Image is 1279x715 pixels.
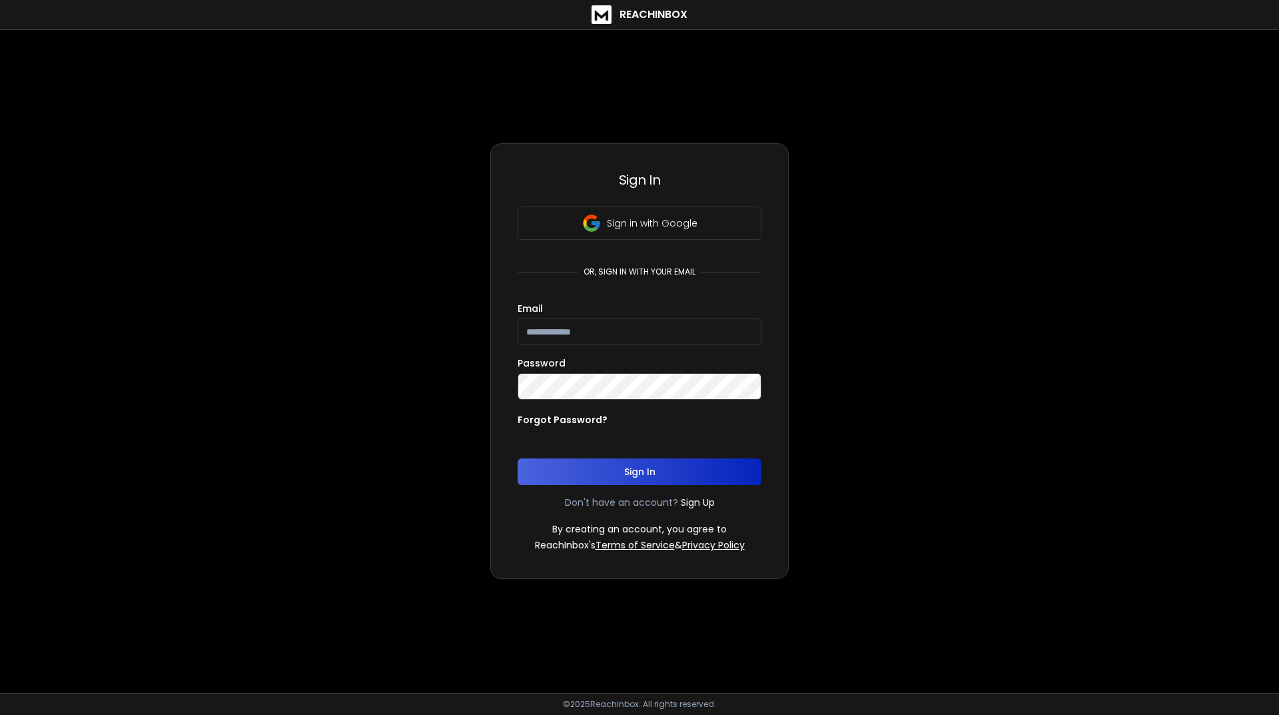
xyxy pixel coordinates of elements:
[592,5,687,24] a: ReachInbox
[596,538,675,552] a: Terms of Service
[592,5,612,24] img: logo
[535,538,745,552] p: ReachInbox's &
[518,358,566,368] label: Password
[578,267,701,277] p: or, sign in with your email
[518,171,761,189] h3: Sign In
[518,458,761,485] button: Sign In
[518,413,608,426] p: Forgot Password?
[682,538,745,552] a: Privacy Policy
[563,699,716,710] p: © 2025 Reachinbox. All rights reserved.
[607,217,697,230] p: Sign in with Google
[681,496,715,509] a: Sign Up
[518,207,761,240] button: Sign in with Google
[620,7,687,23] h1: ReachInbox
[518,304,543,313] label: Email
[565,496,678,509] p: Don't have an account?
[552,522,727,536] p: By creating an account, you agree to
